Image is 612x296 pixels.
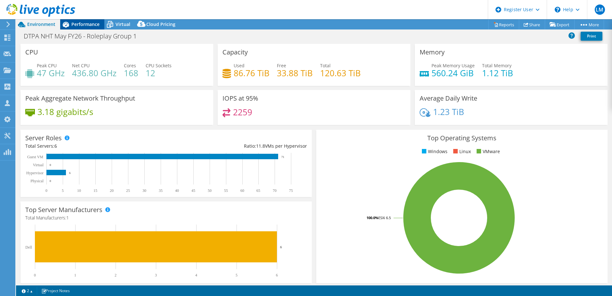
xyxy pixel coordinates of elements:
text: 10 [77,188,81,193]
h4: 1.12 TiB [482,70,513,77]
a: Export [545,20,575,29]
text: 75 [289,188,293,193]
text: 6 [276,273,278,277]
text: 4 [195,273,197,277]
text: 20 [110,188,114,193]
text: 60 [240,188,244,193]
a: Print [581,32,602,41]
h4: 120.63 TiB [320,70,361,77]
text: 71 [281,155,284,159]
svg: \n [555,7,560,12]
text: 40 [175,188,179,193]
a: Share [519,20,545,29]
h4: Total Manufacturers: [25,214,307,221]
text: 0 [34,273,36,277]
text: 30 [142,188,146,193]
div: Ratio: VMs per Hypervisor [166,143,307,150]
span: Used [234,62,245,69]
h4: 3.18 gigabits/s [37,108,93,115]
text: 6 [280,245,282,249]
span: LM [595,4,605,15]
span: Cloud Pricing [146,21,175,27]
text: 5 [62,188,64,193]
div: Total Servers: [25,143,166,150]
text: Virtual [33,163,44,167]
h3: CPU [25,49,38,56]
h4: 33.88 TiB [277,70,313,77]
h3: Capacity [222,49,248,56]
span: Environment [27,21,55,27]
text: 6 [69,171,71,175]
text: 3 [155,273,157,277]
text: 0 [45,188,47,193]
text: 0 [50,163,51,167]
span: Peak Memory Usage [431,62,475,69]
tspan: 100.0% [366,215,378,220]
span: Free [277,62,286,69]
h4: 1.23 TiB [433,108,464,115]
a: Reports [488,20,519,29]
tspan: ESXi 6.5 [378,215,391,220]
h4: 12 [146,70,172,77]
a: Project Notes [37,287,74,295]
text: 65 [256,188,260,193]
h3: Peak Aggregate Network Throughput [25,95,135,102]
h3: IOPS at 95% [222,95,258,102]
span: Cores [124,62,136,69]
text: 70 [273,188,277,193]
text: Hypervisor [26,171,44,175]
span: Net CPU [72,62,90,69]
text: 50 [208,188,212,193]
text: Guest VM [27,155,43,159]
h4: 560.24 GiB [431,70,475,77]
h3: Average Daily Write [420,95,477,102]
span: 6 [54,143,57,149]
span: Total Memory [482,62,511,69]
h3: Top Server Manufacturers [25,206,102,213]
span: CPU Sockets [146,62,172,69]
span: 1 [66,215,69,221]
h4: 47 GHz [37,70,65,77]
h3: Top Operating Systems [321,135,603,142]
text: Physical [30,179,44,183]
text: 25 [126,188,130,193]
a: 2 [17,287,37,295]
li: Windows [420,148,447,155]
span: Total [320,62,331,69]
li: VMware [475,148,500,155]
h4: 436.80 GHz [72,70,117,77]
text: 15 [93,188,97,193]
text: 2 [115,273,117,277]
h3: Memory [420,49,445,56]
li: Linux [452,148,471,155]
text: 55 [224,188,228,193]
text: 5 [236,273,238,277]
text: Dell [25,245,32,250]
text: 45 [191,188,195,193]
h4: 168 [124,70,138,77]
text: 35 [159,188,163,193]
span: 11.8 [256,143,265,149]
text: 0 [50,179,51,183]
span: Peak CPU [37,62,57,69]
span: Performance [71,21,100,27]
a: More [574,20,604,29]
text: 1 [74,273,76,277]
h1: DTPA NHT May FY26 - Roleplay Group 1 [21,33,147,40]
h4: 86.76 TiB [234,70,270,77]
h3: Server Roles [25,135,62,142]
h4: 2259 [233,109,252,116]
span: Virtual [116,21,130,27]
